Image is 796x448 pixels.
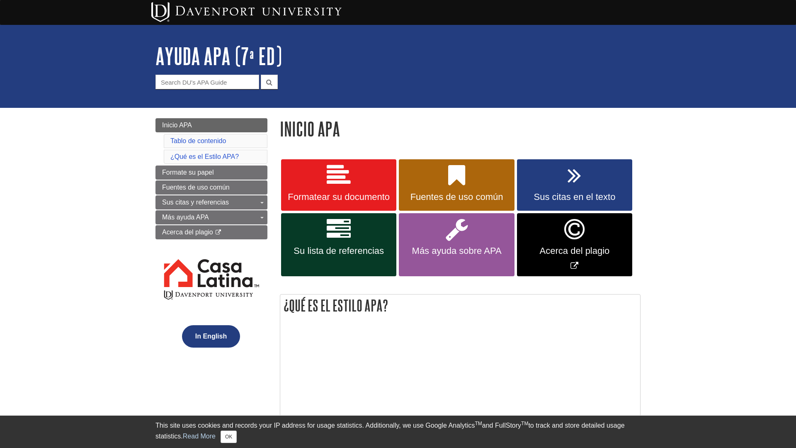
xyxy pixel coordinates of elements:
[523,192,626,202] span: Sus citas en el texto
[162,169,214,176] span: Formate su papel
[221,431,237,443] button: Close
[399,213,514,277] a: Más ayuda sobre APA
[155,43,282,69] a: AYUDA APA (7ª ED)
[155,180,267,195] a: Fuentes de uso común
[280,295,640,317] h2: ¿Qué es el Estilo APA?
[287,192,390,202] span: Formatear su documento
[521,421,528,426] sup: TM
[170,137,226,144] a: Tablo de contenido
[405,192,508,202] span: Fuentes de uso común
[155,118,267,132] a: Inicio APA
[155,210,267,224] a: Más ayuda APA
[155,75,259,89] input: Search DU's APA Guide
[399,159,514,211] a: Fuentes de uso común
[280,118,641,139] h1: Inicio APA
[183,433,216,440] a: Read More
[162,214,209,221] span: Más ayuda APA
[517,213,632,277] a: Link opens in new window
[162,229,213,236] span: Acerca del plagio
[155,118,267,362] div: Guide Page Menu
[182,325,240,348] button: In English
[180,333,242,340] a: In English
[170,153,239,160] a: ¿Qué es el Estilo APA?
[162,122,192,129] span: Inicio APA
[281,159,396,211] a: Formatear su documento
[523,246,626,256] span: Acerca del plagio
[215,230,222,235] i: This link opens in a new window
[162,199,229,206] span: Sus citas y referencias
[155,225,267,239] a: Acerca del plagio
[281,213,396,277] a: Su lista de referencias
[287,246,390,256] span: Su lista de referencias
[155,195,267,209] a: Sus citas y referencias
[151,2,342,22] img: Davenport University
[155,166,267,180] a: Formate su papel
[475,421,482,426] sup: TM
[405,246,508,256] span: Más ayuda sobre APA
[162,184,230,191] span: Fuentes de uso común
[517,159,632,211] a: Sus citas en el texto
[155,421,641,443] div: This site uses cookies and records your IP address for usage statistics. Additionally, we use Goo...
